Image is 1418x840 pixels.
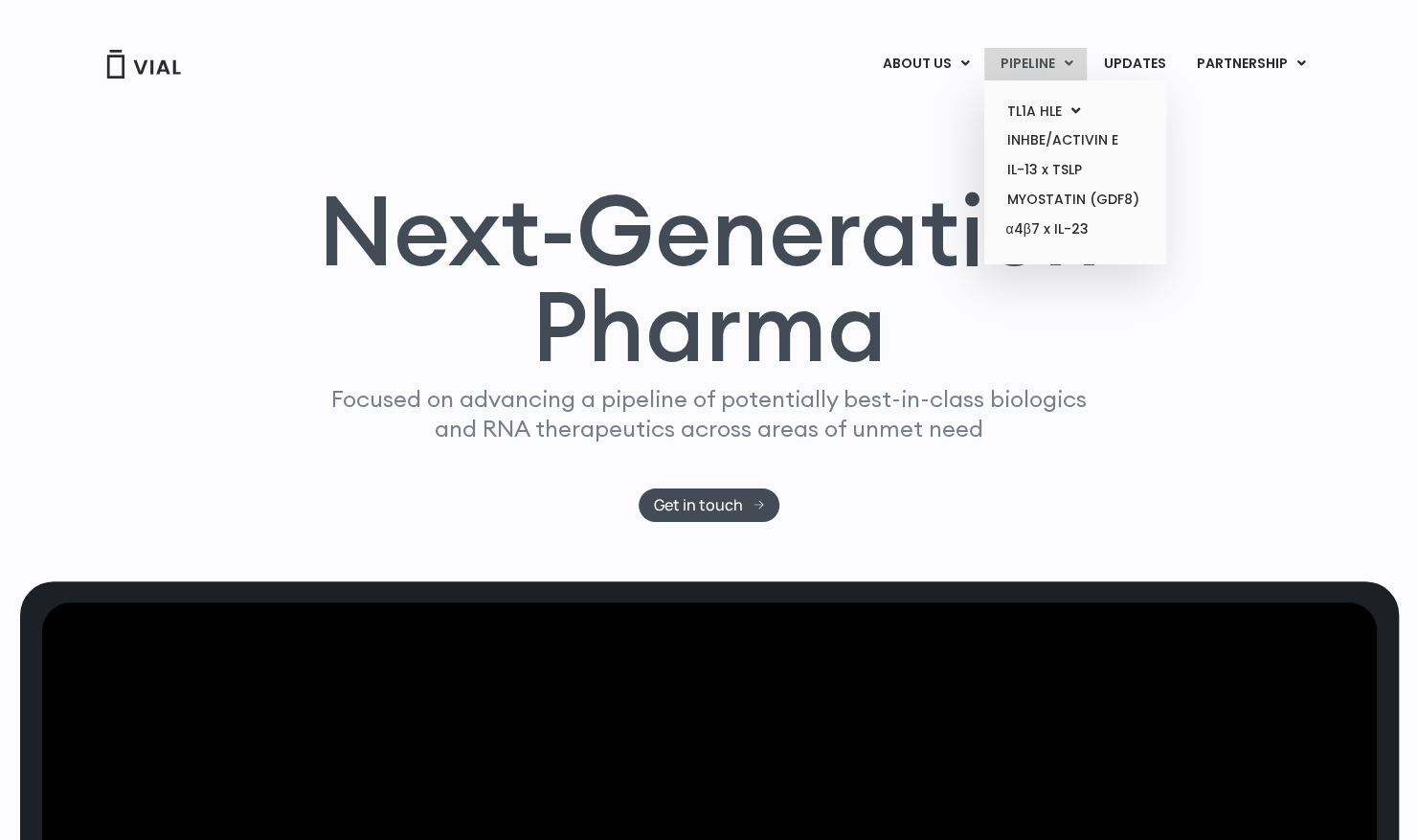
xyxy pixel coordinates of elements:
[867,48,983,80] a: ABOUT USMenu Toggle
[105,50,182,79] img: Vial Logo
[991,215,1159,245] a: α4β7 x IL-23
[1088,48,1180,80] a: UPDATES
[654,498,743,512] span: Get in touch
[295,182,1124,375] h1: Next-Generation Pharma
[991,185,1159,215] a: MYOSTATIN (GDF8)
[991,125,1159,155] a: INHBE/ACTIVIN E
[324,384,1095,443] p: Focused on advancing a pipeline of potentially best-in-class biologics and RNA therapeutics acros...
[991,97,1159,126] a: TL1A HLEMenu Toggle
[991,155,1159,185] a: IL-13 x TSLP
[984,48,1087,80] a: PIPELINEMenu Toggle
[1181,48,1320,80] a: PARTNERSHIPMenu Toggle
[639,488,779,522] a: Get in touch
